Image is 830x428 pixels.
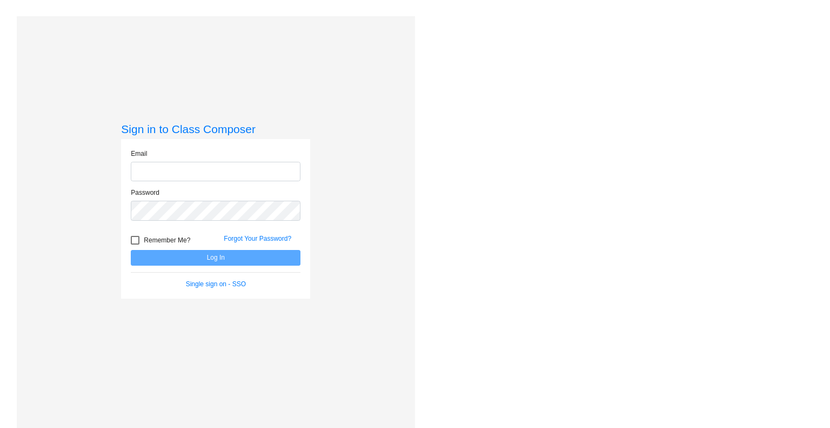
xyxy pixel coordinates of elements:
span: Remember Me? [144,234,190,247]
label: Password [131,188,159,197]
a: Forgot Your Password? [224,235,291,242]
h3: Sign in to Class Composer [121,122,310,136]
a: Single sign on - SSO [186,280,246,288]
label: Email [131,149,147,159]
button: Log In [131,250,300,266]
